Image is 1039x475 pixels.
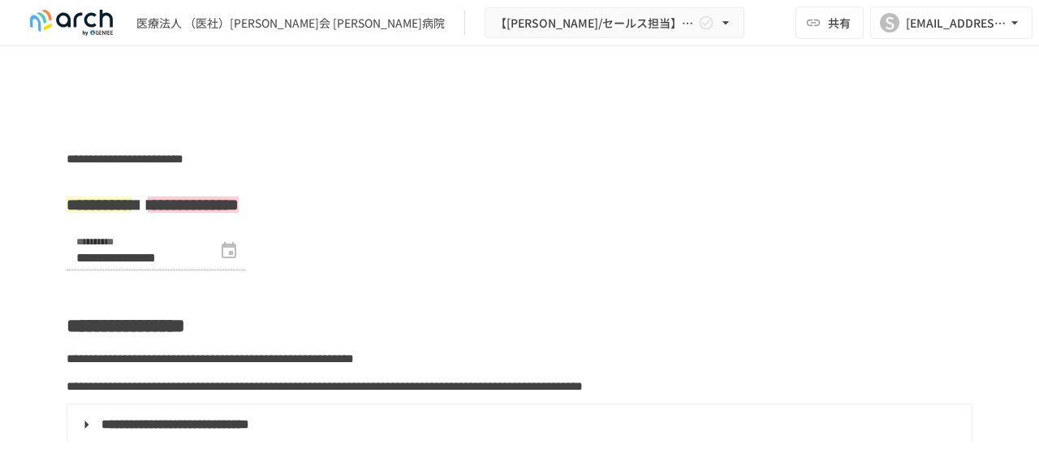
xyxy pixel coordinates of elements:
[485,7,744,39] button: 【[PERSON_NAME]/セールス担当】医療法人社団淀さんせん会 [PERSON_NAME]病院様_初期設定サポート
[19,10,123,36] img: logo-default@2x-9cf2c760.svg
[870,6,1033,39] button: S[EMAIL_ADDRESS][DOMAIN_NAME]
[136,15,445,32] div: 医療法人 （医社）[PERSON_NAME]会 [PERSON_NAME]病院
[880,13,899,32] div: S
[906,13,1007,33] div: [EMAIL_ADDRESS][DOMAIN_NAME]
[828,14,851,32] span: 共有
[495,13,695,33] span: 【[PERSON_NAME]/セールス担当】医療法人社団淀さんせん会 [PERSON_NAME]病院様_初期設定サポート
[795,6,864,39] button: 共有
